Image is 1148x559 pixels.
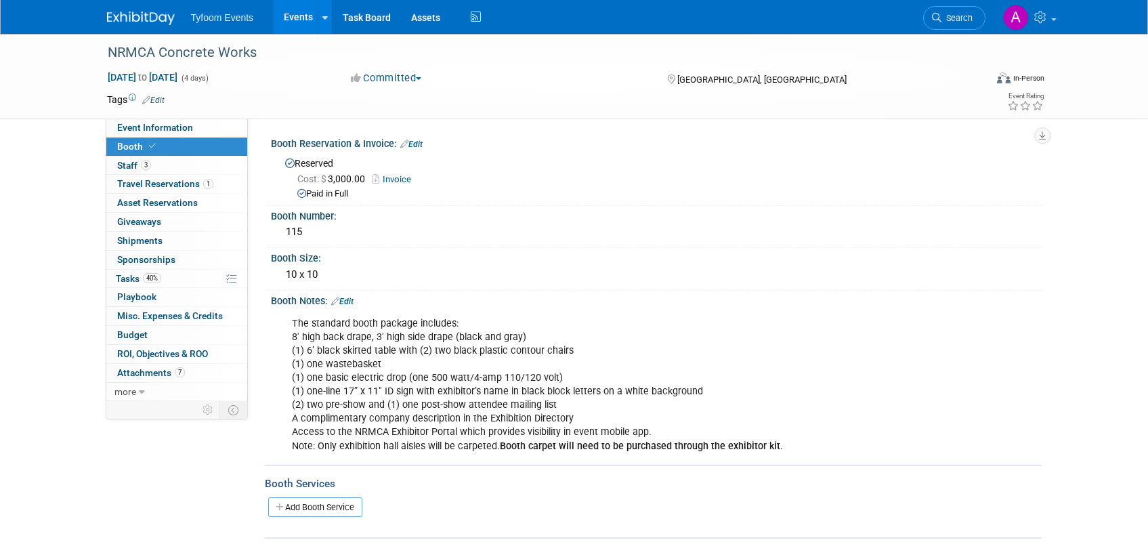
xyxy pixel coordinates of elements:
[271,133,1042,151] div: Booth Reservation & Invoice:
[906,70,1045,91] div: Event Format
[106,288,247,306] a: Playbook
[117,122,193,133] span: Event Information
[281,153,1032,201] div: Reserved
[106,213,247,231] a: Giveaways
[106,383,247,401] a: more
[281,264,1032,285] div: 10 x 10
[141,160,151,170] span: 3
[114,386,136,397] span: more
[191,12,254,23] span: Tyfoom Events
[117,197,198,208] span: Asset Reservations
[196,401,220,419] td: Personalize Event Tab Strip
[117,141,158,152] span: Booth
[103,41,965,65] div: NRMCA Concrete Works
[117,291,156,302] span: Playbook
[106,364,247,382] a: Attachments7
[117,329,148,340] span: Budget
[117,310,223,321] span: Misc. Expenses & Credits
[149,142,156,150] i: Booth reservation complete
[117,178,213,189] span: Travel Reservations
[1007,93,1044,100] div: Event Rating
[677,75,847,85] span: [GEOGRAPHIC_DATA], [GEOGRAPHIC_DATA]
[265,476,1042,491] div: Booth Services
[941,13,973,23] span: Search
[271,291,1042,308] div: Booth Notes:
[268,497,362,517] a: Add Booth Service
[271,206,1042,223] div: Booth Number:
[106,270,247,288] a: Tasks40%
[116,273,161,284] span: Tasks
[180,74,209,83] span: (4 days)
[297,173,370,184] span: 3,000.00
[923,6,985,30] a: Search
[117,160,151,171] span: Staff
[143,273,161,283] span: 40%
[107,12,175,25] img: ExhibitDay
[219,401,247,419] td: Toggle Event Tabs
[1013,73,1044,83] div: In-Person
[106,345,247,363] a: ROI, Objectives & ROO
[106,157,247,175] a: Staff3
[117,367,185,378] span: Attachments
[106,194,247,212] a: Asset Reservations
[106,175,247,193] a: Travel Reservations1
[271,248,1042,265] div: Booth Size:
[1003,5,1029,30] img: Angie Nichols
[106,307,247,325] a: Misc. Expenses & Credits
[117,235,163,246] span: Shipments
[136,72,149,83] span: to
[331,297,354,306] a: Edit
[373,174,418,184] a: Invoice
[117,348,208,359] span: ROI, Objectives & ROO
[281,222,1032,243] div: 115
[297,188,1032,201] div: Paid in Full
[107,93,165,106] td: Tags
[282,310,893,460] div: The standard booth package includes: 8' high back drape, 3' high side drape (black and gray) (1) ...
[142,96,165,105] a: Edit
[106,138,247,156] a: Booth
[106,119,247,137] a: Event Information
[106,232,247,250] a: Shipments
[175,367,185,377] span: 7
[117,254,175,265] span: Sponsorships
[203,179,213,189] span: 1
[297,173,328,184] span: Cost: $
[106,326,247,344] a: Budget
[997,73,1011,83] img: Format-Inperson.png
[500,440,780,452] b: Booth carpet will need to be purchased through the exhibitor kit
[117,216,161,227] span: Giveaways
[107,71,178,83] span: [DATE] [DATE]
[106,251,247,269] a: Sponsorships
[400,140,423,149] a: Edit
[346,71,427,85] button: Committed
